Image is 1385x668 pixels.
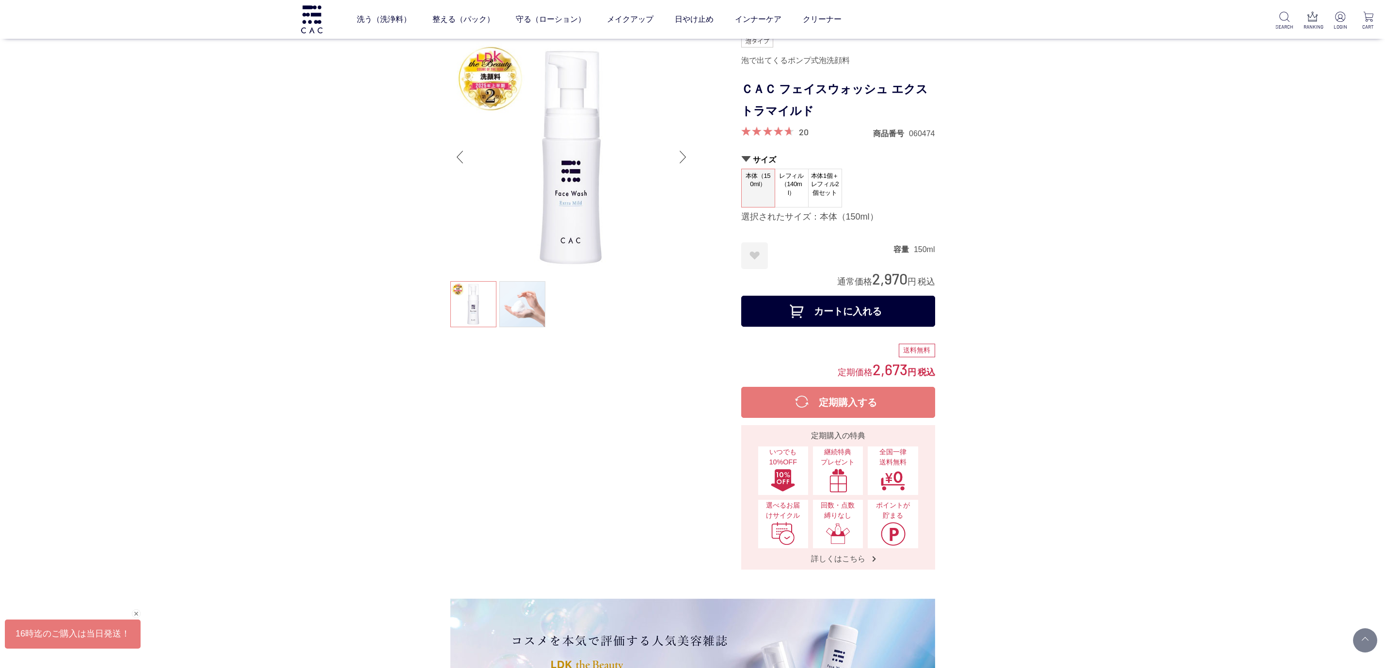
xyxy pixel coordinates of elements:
div: 泡で出てくるポンプ式泡洗顔料 [741,52,935,69]
a: メイクアップ [607,6,653,33]
div: 選択されたサイズ：本体（150ml） [741,211,935,223]
p: RANKING [1304,23,1321,31]
a: 20 [799,127,809,137]
dt: 商品番号 [873,128,909,139]
span: 回数・点数縛りなし [818,500,858,521]
span: 円 [907,277,916,286]
span: 通常価格 [837,277,872,286]
p: CART [1359,23,1377,31]
a: 守る（ローション） [516,6,586,33]
span: 税込 [918,367,935,377]
span: 2,970 [872,270,907,287]
a: 定期購入の特典 いつでも10%OFFいつでも10%OFF 継続特典プレゼント継続特典プレゼント 全国一律送料無料全国一律送料無料 選べるお届けサイクル選べるお届けサイクル 回数・点数縛りなし回数... [741,425,935,570]
span: 税込 [918,277,935,286]
span: ポイントが貯まる [873,500,913,521]
dd: 060474 [909,128,935,139]
button: カートに入れる [741,296,935,327]
span: 詳しくはこちら [801,554,875,564]
div: Next slide [673,138,693,176]
span: 継続特典 プレゼント [818,447,858,468]
span: レフィル（140ml） [775,169,808,200]
p: LOGIN [1331,23,1349,31]
dt: 容量 [893,244,914,254]
img: ポイントが貯まる [880,522,906,546]
h1: ＣＡＣ フェイスウォッシュ エクストラマイルド [741,79,935,122]
span: 本体1個＋レフィル2個セット [809,169,842,200]
span: 定期価格 [838,366,873,377]
div: 定期購入の特典 [745,430,931,442]
span: 選べるお届けサイクル [763,500,803,521]
img: 継続特典プレゼント [826,468,851,493]
img: 全国一律送料無料 [880,468,906,493]
a: SEARCH [1275,12,1293,31]
img: いつでも10%OFF [770,468,796,493]
a: RANKING [1304,12,1321,31]
img: logo [300,5,324,33]
dd: 150ml [914,244,935,254]
a: クリーナー [803,6,842,33]
a: CART [1359,12,1377,31]
span: 円 [907,367,916,377]
h2: サイズ [741,155,935,165]
img: 回数・点数縛りなし [826,522,851,546]
a: LOGIN [1331,12,1349,31]
div: 送料無料 [899,344,935,357]
p: SEARCH [1275,23,1293,31]
div: Previous slide [450,138,470,176]
span: いつでも10%OFF [763,447,803,468]
span: 2,673 [873,360,907,378]
span: 全国一律 送料無料 [873,447,913,468]
img: ＣＡＣ フェイスウォッシュ エクストラマイルド 本体（150ml） [450,36,693,278]
img: 選べるお届けサイクル [770,522,796,546]
button: 定期購入する [741,387,935,418]
a: 洗う（洗浄料） [357,6,411,33]
span: 本体（150ml） [742,169,775,197]
a: 日やけ止め [675,6,714,33]
a: お気に入りに登録する [741,242,768,269]
a: 整える（パック） [432,6,494,33]
a: インナーケア [735,6,781,33]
